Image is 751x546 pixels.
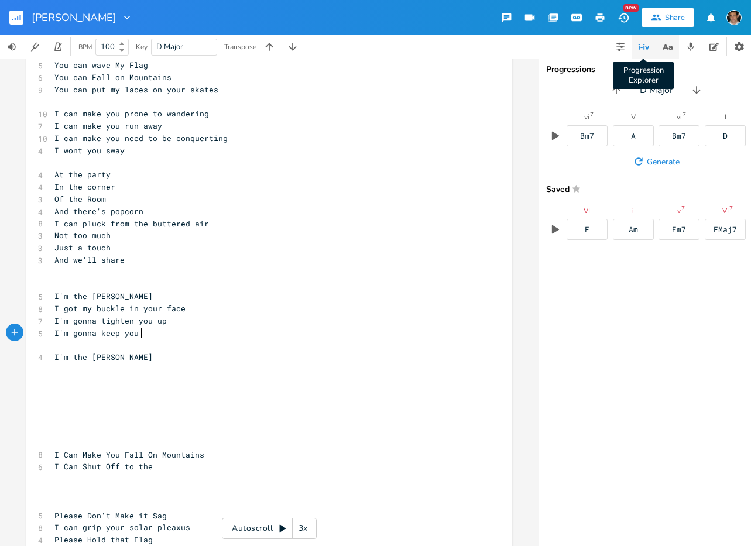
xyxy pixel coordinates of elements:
[580,132,594,140] div: Bm7
[683,112,686,118] sup: 7
[54,315,167,326] span: I'm gonna tighten you up
[224,43,256,50] div: Transpose
[54,230,111,241] span: Not too much
[32,12,116,23] span: [PERSON_NAME]
[677,207,681,214] div: v
[632,35,656,59] button: Progression Explorer
[54,303,186,314] span: I got my buckle in your face
[722,207,729,214] div: VI
[628,151,684,172] button: Generate
[590,112,594,118] sup: 7
[585,226,589,233] div: F
[54,218,209,229] span: I can pluck from the buttered air
[54,206,143,217] span: And there's popcorn
[54,291,153,301] span: I'm the [PERSON_NAME]
[640,84,673,97] span: D Major
[54,194,106,204] span: Of the Room
[612,7,635,28] button: New
[714,226,737,233] div: FMaj7
[677,114,682,121] div: vi
[156,42,183,52] span: D Major
[54,510,167,521] span: Please Don't Make it Sag
[54,255,125,265] span: And we'll share
[54,242,111,253] span: Just a touch
[726,10,742,25] img: John Pick
[54,121,162,131] span: I can make you run away
[631,114,636,121] div: V
[54,461,153,472] span: I Can Shut Off to the
[54,60,148,70] span: You can wave My Flag
[54,84,218,95] span: You can put my laces on your skates
[642,8,694,27] button: Share
[631,132,636,140] div: A
[723,132,728,140] div: D
[54,169,111,180] span: At the party
[222,518,317,539] div: Autoscroll
[78,44,92,50] div: BPM
[681,205,685,211] sup: 7
[54,534,153,545] span: Please Hold that Flag
[584,207,590,214] div: VI
[54,72,172,83] span: You can Fall on Mountains
[623,4,639,12] div: New
[629,226,638,233] div: Am
[54,108,209,119] span: I can make you prone to wandering
[54,133,228,143] span: I can make you need to be conquerting
[54,181,115,192] span: In the corner
[665,12,685,23] div: Share
[54,522,190,533] span: I can grip your solar pleaxus
[54,328,139,338] span: I'm gonna keep you
[632,207,634,214] div: i
[725,114,726,121] div: I
[54,449,204,460] span: I Can Make You Fall On Mountains
[584,114,589,121] div: vi
[672,226,686,233] div: Em7
[647,156,680,167] span: Generate
[54,145,125,156] span: I wont you sway
[136,43,148,50] div: Key
[54,352,153,362] span: I'm the [PERSON_NAME]
[729,205,733,211] sup: 7
[293,518,314,539] div: 3x
[672,132,686,140] div: Bm7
